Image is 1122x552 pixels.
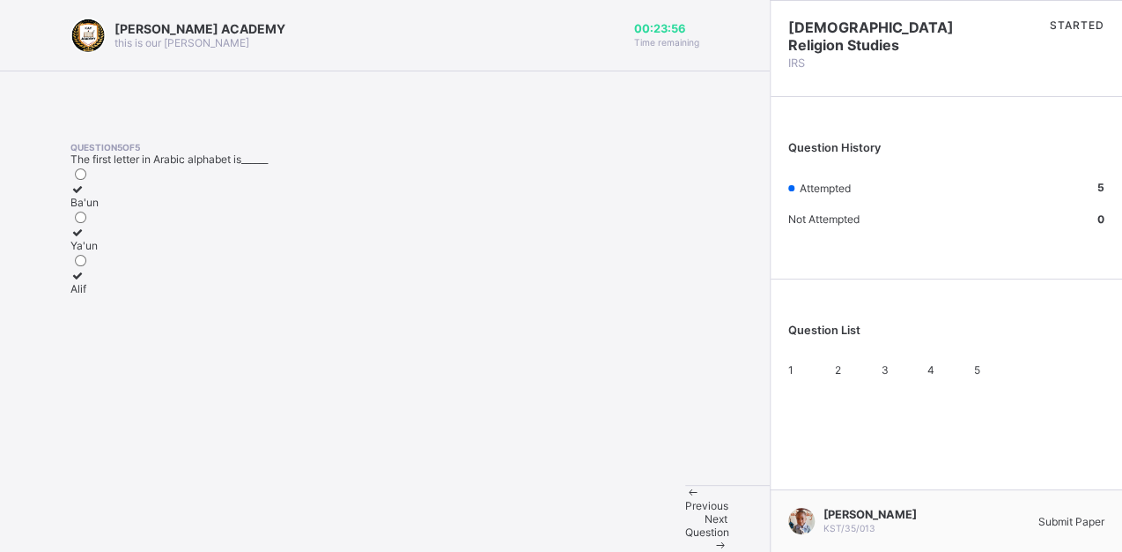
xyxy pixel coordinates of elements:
[70,196,99,209] div: Ba'un
[685,499,728,512] span: Previous
[974,363,980,377] span: 5
[1038,515,1104,528] span: Submit Paper
[835,363,841,377] span: 2
[114,21,285,36] span: [PERSON_NAME] ACADEMY
[788,363,794,377] span: 1
[788,141,881,154] span: Question History
[1050,19,1104,32] span: STARTED
[70,239,99,252] div: Ya'un
[800,182,851,195] span: Attempted
[927,363,934,377] span: 4
[788,19,947,54] span: [DEMOGRAPHIC_DATA] Religion Studies
[881,363,888,377] span: 3
[1097,213,1104,226] b: 0
[685,512,729,539] span: Next Question
[634,37,699,48] span: Time remaining
[114,36,249,49] span: this is our [PERSON_NAME]
[823,523,875,533] span: KST/35/013
[70,282,99,295] div: Alif
[70,153,699,166] div: The first letter in Arabic alphabet is______
[788,213,860,226] span: Not Attempted
[788,56,947,70] span: IRS
[788,324,860,337] span: Question List
[634,22,699,35] span: 00:23:56
[1097,181,1104,194] b: 5
[70,142,699,153] span: Question 5 of 5
[823,508,917,521] span: [PERSON_NAME]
